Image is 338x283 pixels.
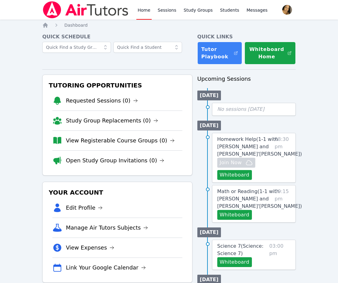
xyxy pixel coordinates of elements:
[66,263,146,272] a: Link Your Google Calendar
[113,42,182,53] input: Quick Find a Student
[197,33,296,41] h4: Quick Links
[42,33,192,41] h4: Quick Schedule
[245,42,296,64] button: Whiteboard Home
[217,242,267,257] a: Science 7(Science: Science 7)
[42,42,111,53] input: Quick Find a Study Group
[66,243,114,252] a: View Expenses
[275,188,291,220] span: 09:15 pm
[275,136,291,180] span: 08:30 pm
[197,91,221,100] li: [DATE]
[42,1,129,18] img: Air Tutors
[42,22,296,28] nav: Breadcrumb
[217,210,252,220] button: Whiteboard
[197,227,221,237] li: [DATE]
[47,80,187,91] h3: Tutoring Opportunities
[197,121,221,130] li: [DATE]
[217,188,302,210] a: Math or Reading(1-1 with [PERSON_NAME] and [PERSON_NAME]'[PERSON_NAME])
[197,42,242,64] a: Tutor Playbook
[217,243,264,256] span: Science 7 ( Science: Science 7 )
[47,187,187,198] h3: Your Account
[217,136,302,157] span: Homework Help ( 1-1 with [PERSON_NAME] and [PERSON_NAME]'[PERSON_NAME] )
[247,7,268,13] span: Messages
[66,116,158,125] a: Study Group Replacements (0)
[197,75,296,83] h3: Upcoming Sessions
[66,204,103,212] a: Edit Profile
[64,22,88,28] a: Dashboard
[66,156,165,165] a: Open Study Group Invitations (0)
[217,158,255,168] button: Join Now
[217,188,302,209] span: Math or Reading ( 1-1 with [PERSON_NAME] and [PERSON_NAME]'[PERSON_NAME] )
[217,257,252,267] button: Whiteboard
[66,223,148,232] a: Manage Air Tutors Subjects
[217,106,264,112] span: No sessions [DATE]
[220,159,242,166] span: Join Now
[66,136,175,145] a: View Registerable Course Groups (0)
[64,23,88,28] span: Dashboard
[217,136,302,158] a: Homework Help(1-1 with [PERSON_NAME] and [PERSON_NAME]'[PERSON_NAME])
[269,242,291,267] span: 03:00 pm
[217,170,252,180] button: Whiteboard
[66,96,138,105] a: Requested Sessions (0)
